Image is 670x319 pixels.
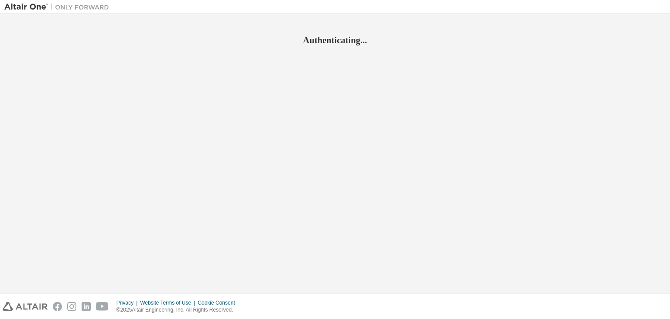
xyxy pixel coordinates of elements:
[4,3,113,11] img: Altair One
[96,302,109,311] img: youtube.svg
[82,302,91,311] img: linkedin.svg
[198,299,240,306] div: Cookie Consent
[140,299,198,306] div: Website Terms of Use
[4,35,666,46] h2: Authenticating...
[3,302,48,311] img: altair_logo.svg
[67,302,76,311] img: instagram.svg
[53,302,62,311] img: facebook.svg
[116,299,140,306] div: Privacy
[116,306,240,314] p: © 2025 Altair Engineering, Inc. All Rights Reserved.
